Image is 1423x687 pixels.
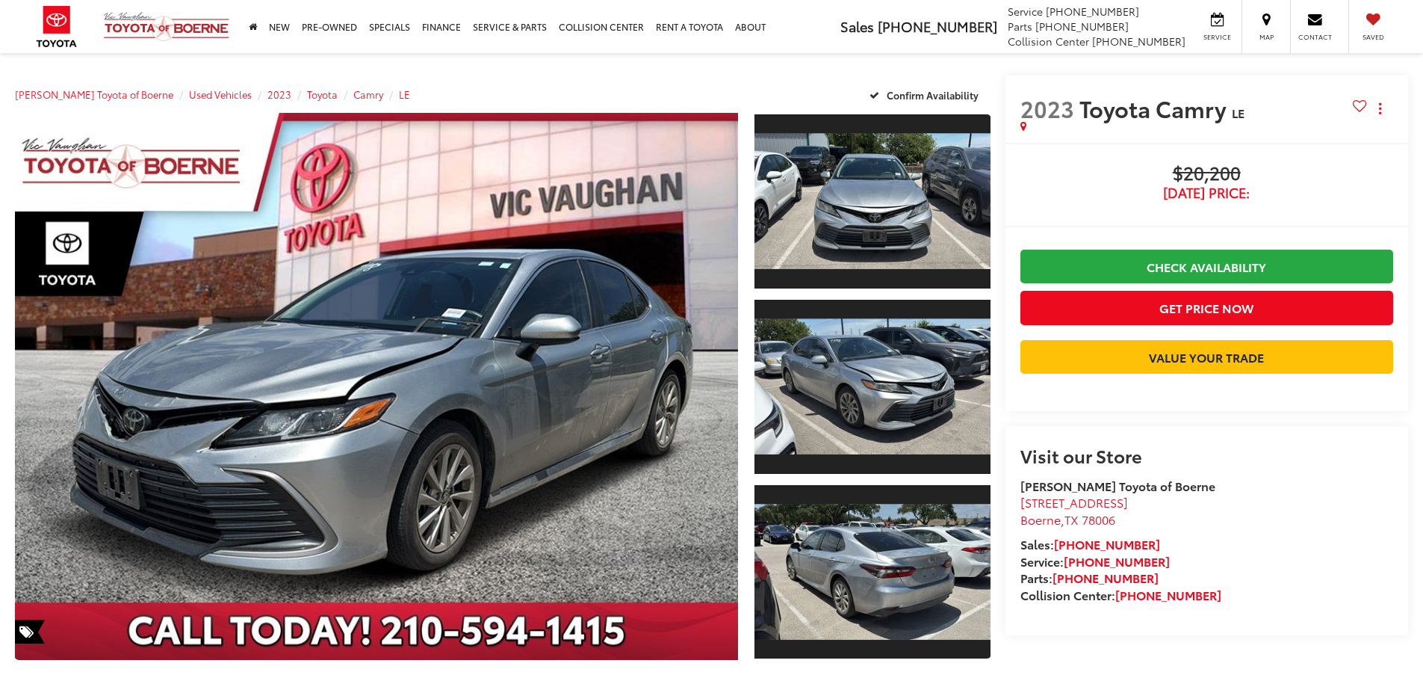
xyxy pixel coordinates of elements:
[1079,92,1232,124] span: Toyota Camry
[1020,291,1393,324] button: Get Price Now
[887,88,979,102] span: Confirm Availability
[1020,511,1061,528] span: Boerne
[1020,511,1115,528] span: ,
[878,16,997,36] span: [PHONE_NUMBER]
[15,620,45,644] span: Special
[1092,34,1185,49] span: [PHONE_NUMBER]
[1298,32,1332,42] span: Contact
[1008,4,1043,19] span: Service
[1020,586,1221,603] strong: Collision Center:
[1379,102,1381,114] span: dropdown dots
[1064,552,1170,570] a: [PHONE_NUMBER]
[1008,19,1032,34] span: Parts
[1020,250,1393,283] a: Check Availability
[1250,32,1283,42] span: Map
[754,113,990,290] a: Expand Photo 1
[1232,104,1244,121] span: LE
[751,319,992,455] img: 2023 Toyota Camry LE
[1020,163,1393,185] span: $20,200
[1082,511,1115,528] span: 78006
[1357,32,1389,42] span: Saved
[751,134,992,269] img: 2023 Toyota Camry LE
[1020,535,1160,552] strong: Sales:
[840,16,874,36] span: Sales
[15,87,173,101] a: [PERSON_NAME] Toyota of Boerne
[1008,34,1089,49] span: Collision Center
[399,87,410,101] a: LE
[1052,569,1159,586] a: [PHONE_NUMBER]
[7,110,745,663] img: 2023 Toyota Camry LE
[1020,477,1215,494] strong: [PERSON_NAME] Toyota of Boerne
[1020,185,1393,200] span: [DATE] Price:
[1054,535,1160,552] a: [PHONE_NUMBER]
[1020,92,1074,124] span: 2023
[1020,493,1128,528] a: [STREET_ADDRESS] Boerne,TX 78006
[1020,493,1128,511] span: [STREET_ADDRESS]
[1020,552,1170,570] strong: Service:
[861,81,990,108] button: Confirm Availability
[1115,586,1221,603] a: [PHONE_NUMBER]
[353,87,383,101] a: Camry
[189,87,252,101] a: Used Vehicles
[1367,95,1393,121] button: Actions
[103,11,230,42] img: Vic Vaughan Toyota of Boerne
[754,298,990,475] a: Expand Photo 2
[15,113,738,660] a: Expand Photo 0
[1035,19,1129,34] span: [PHONE_NUMBER]
[1200,32,1234,42] span: Service
[1020,446,1393,465] h2: Visit our Store
[1046,4,1139,19] span: [PHONE_NUMBER]
[754,484,990,661] a: Expand Photo 3
[1064,511,1079,528] span: TX
[267,87,291,101] a: 2023
[307,87,338,101] a: Toyota
[1020,340,1393,374] a: Value Your Trade
[751,504,992,639] img: 2023 Toyota Camry LE
[1020,569,1159,586] strong: Parts:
